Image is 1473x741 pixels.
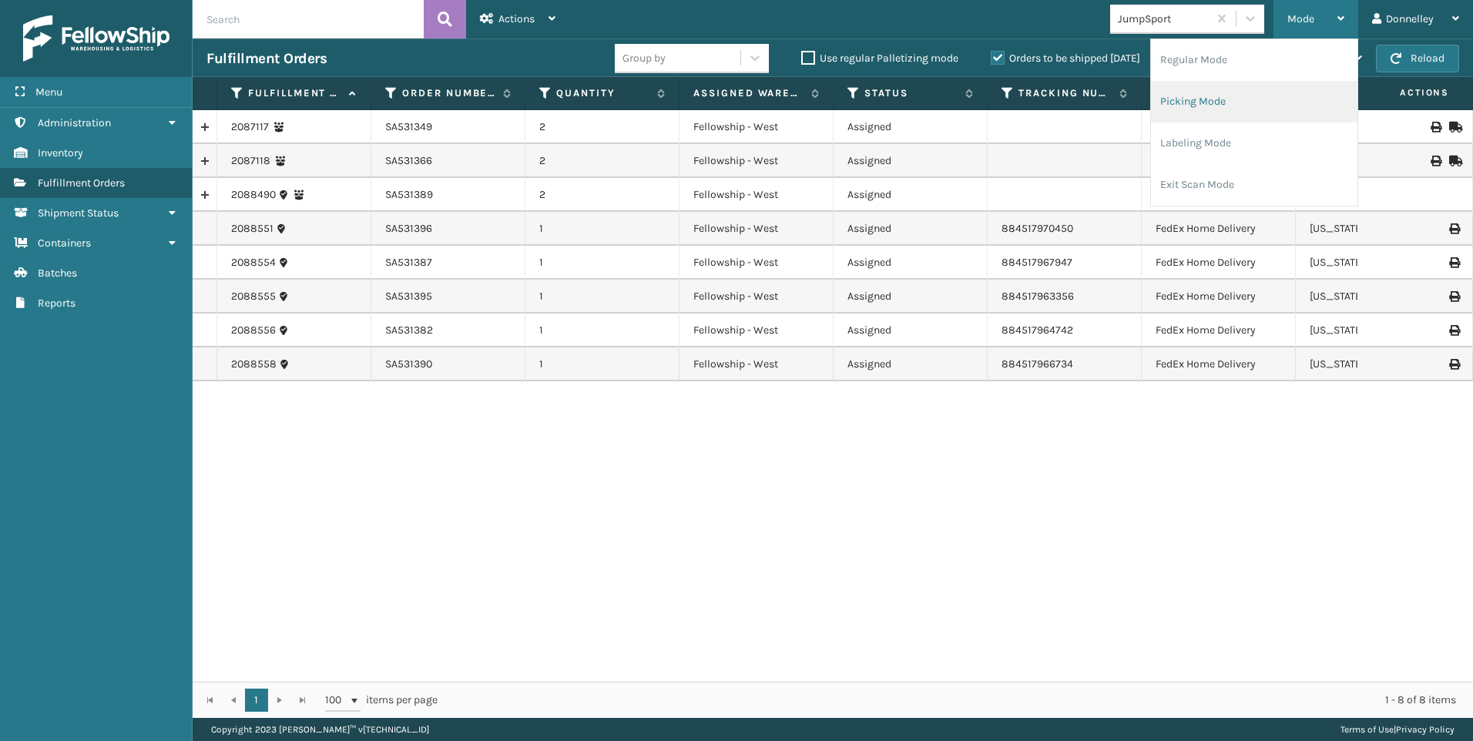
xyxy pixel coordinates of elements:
[1431,122,1440,132] i: Print BOL
[1296,280,1450,313] td: [US_STATE]
[38,176,125,189] span: Fulfillment Orders
[38,116,111,129] span: Administration
[1118,11,1210,27] div: JumpSport
[459,692,1456,708] div: 1 - 8 of 8 items
[231,357,277,372] a: 2088558
[371,280,525,313] td: SA531395
[834,178,988,212] td: Assigned
[1449,223,1458,234] i: Print Label
[1396,724,1455,735] a: Privacy Policy
[834,347,988,381] td: Assigned
[525,212,679,246] td: 1
[1151,39,1357,81] li: Regular Mode
[206,49,327,68] h3: Fulfillment Orders
[525,144,679,178] td: 2
[1449,359,1458,370] i: Print Label
[402,86,495,100] label: Order Number
[525,347,679,381] td: 1
[1142,144,1296,178] td: LTL
[834,110,988,144] td: Assigned
[525,313,679,347] td: 1
[231,119,269,135] a: 2087117
[525,178,679,212] td: 2
[1002,357,1073,370] a: 884517966734
[801,52,958,65] label: Use regular Palletizing mode
[371,110,525,144] td: SA531349
[245,689,268,712] a: 1
[1002,222,1073,235] a: 884517970450
[231,153,270,169] a: 2087118
[525,280,679,313] td: 1
[231,255,276,270] a: 2088554
[1449,122,1458,132] i: Mark as Shipped
[834,212,988,246] td: Assigned
[525,246,679,280] td: 1
[23,15,169,62] img: logo
[679,313,834,347] td: Fellowship - West
[1151,122,1357,164] li: Labeling Mode
[38,206,119,220] span: Shipment Status
[38,236,91,250] span: Containers
[1351,80,1458,106] span: Actions
[1142,212,1296,246] td: FedEx Home Delivery
[679,212,834,246] td: Fellowship - West
[38,267,77,280] span: Batches
[834,280,988,313] td: Assigned
[248,86,341,100] label: Fulfillment Order Id
[834,144,988,178] td: Assigned
[1296,347,1450,381] td: [US_STATE]
[1296,313,1450,347] td: [US_STATE]
[679,246,834,280] td: Fellowship - West
[834,313,988,347] td: Assigned
[1449,156,1458,166] i: Mark as Shipped
[834,246,988,280] td: Assigned
[1287,12,1314,25] span: Mode
[693,86,804,100] label: Assigned Warehouse
[1018,86,1112,100] label: Tracking Number
[325,692,348,708] span: 100
[679,347,834,381] td: Fellowship - West
[1340,718,1455,741] div: |
[1002,324,1073,337] a: 884517964742
[231,221,273,236] a: 2088551
[1449,257,1458,268] i: Print Label
[371,347,525,381] td: SA531390
[1151,81,1357,122] li: Picking Mode
[679,144,834,178] td: Fellowship - West
[679,178,834,212] td: Fellowship - West
[38,297,75,310] span: Reports
[1296,212,1450,246] td: [US_STATE]
[211,718,429,741] p: Copyright 2023 [PERSON_NAME]™ v [TECHNICAL_ID]
[1449,325,1458,336] i: Print Label
[1142,313,1296,347] td: FedEx Home Delivery
[325,689,438,712] span: items per page
[38,146,83,159] span: Inventory
[679,110,834,144] td: Fellowship - West
[1431,156,1440,166] i: Print BOL
[556,86,649,100] label: Quantity
[371,212,525,246] td: SA531396
[1376,45,1459,72] button: Reload
[864,86,958,100] label: Status
[231,187,276,203] a: 2088490
[991,52,1140,65] label: Orders to be shipped [DATE]
[1142,178,1296,212] td: FedEx Home Delivery
[1296,246,1450,280] td: [US_STATE]
[371,144,525,178] td: SA531366
[371,246,525,280] td: SA531387
[371,178,525,212] td: SA531389
[679,280,834,313] td: Fellowship - West
[1002,290,1074,303] a: 884517963356
[231,289,276,304] a: 2088555
[371,313,525,347] td: SA531382
[622,50,666,66] div: Group by
[1151,164,1357,206] li: Exit Scan Mode
[35,85,62,99] span: Menu
[1340,724,1394,735] a: Terms of Use
[1142,347,1296,381] td: FedEx Home Delivery
[525,110,679,144] td: 2
[498,12,535,25] span: Actions
[1142,280,1296,313] td: FedEx Home Delivery
[1002,256,1072,269] a: 884517967947
[1449,291,1458,302] i: Print Label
